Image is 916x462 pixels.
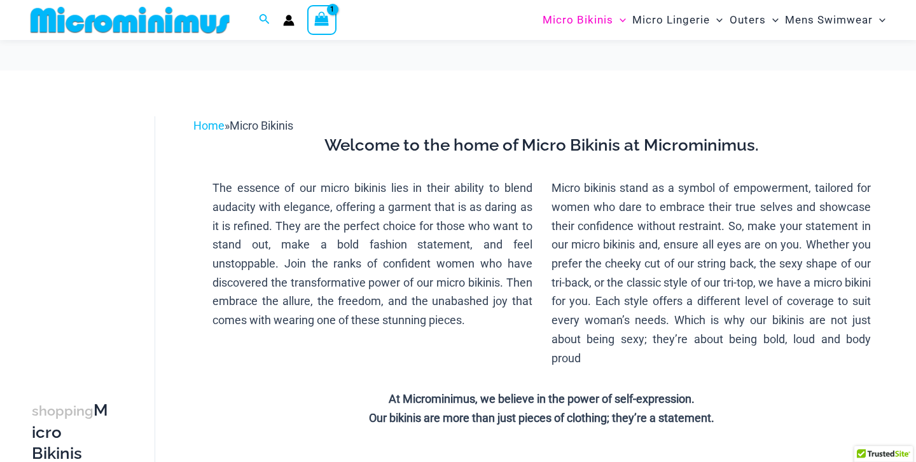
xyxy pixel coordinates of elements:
[873,4,885,36] span: Menu Toggle
[766,4,779,36] span: Menu Toggle
[632,4,710,36] span: Micro Lingerie
[543,4,613,36] span: Micro Bikinis
[538,2,891,38] nav: Site Navigation
[552,179,871,367] p: Micro bikinis stand as a symbol of empowerment, tailored for women who dare to embrace their true...
[25,6,235,34] img: MM SHOP LOGO FLAT
[726,4,782,36] a: OutersMenu ToggleMenu Toggle
[230,119,293,132] span: Micro Bikinis
[32,403,94,419] span: shopping
[193,119,293,132] span: »
[212,179,532,330] p: The essence of our micro bikinis lies in their ability to blend audacity with elegance, offering ...
[283,15,295,26] a: Account icon link
[629,4,726,36] a: Micro LingerieMenu ToggleMenu Toggle
[710,4,723,36] span: Menu Toggle
[307,5,337,34] a: View Shopping Cart, 1 items
[785,4,873,36] span: Mens Swimwear
[782,4,889,36] a: Mens SwimwearMenu ToggleMenu Toggle
[193,119,225,132] a: Home
[539,4,629,36] a: Micro BikinisMenu ToggleMenu Toggle
[203,135,880,156] h3: Welcome to the home of Micro Bikinis at Microminimus.
[259,12,270,28] a: Search icon link
[613,4,626,36] span: Menu Toggle
[730,4,766,36] span: Outers
[369,411,714,425] strong: Our bikinis are more than just pieces of clothing; they’re a statement.
[389,392,695,405] strong: At Microminimus, we believe in the power of self-expression.
[32,106,146,360] iframe: TrustedSite Certified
